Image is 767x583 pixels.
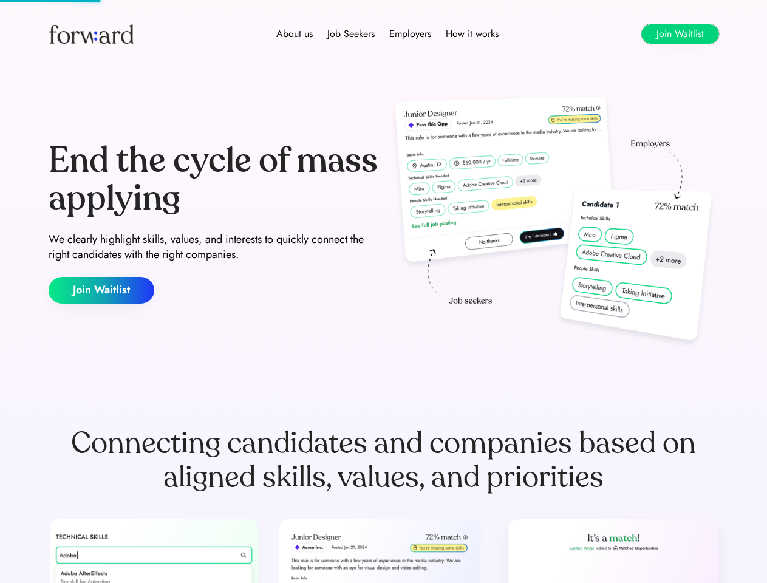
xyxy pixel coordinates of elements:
div: Employers [389,27,431,41]
div: Job Seekers [327,27,375,41]
div: We clearly highlight skills, values, and interests to quickly connect the right candidates with t... [49,232,379,262]
img: hero-image.png [389,92,719,353]
div: How it works [446,27,499,41]
div: Connecting candidates and companies based on aligned skills, values, and priorities [49,426,719,494]
button: Join Waitlist [49,277,154,304]
img: Forward logo [49,24,134,44]
button: Join Waitlist [641,24,719,44]
div: About us [276,27,313,41]
div: End the cycle of mass applying [49,142,379,217]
